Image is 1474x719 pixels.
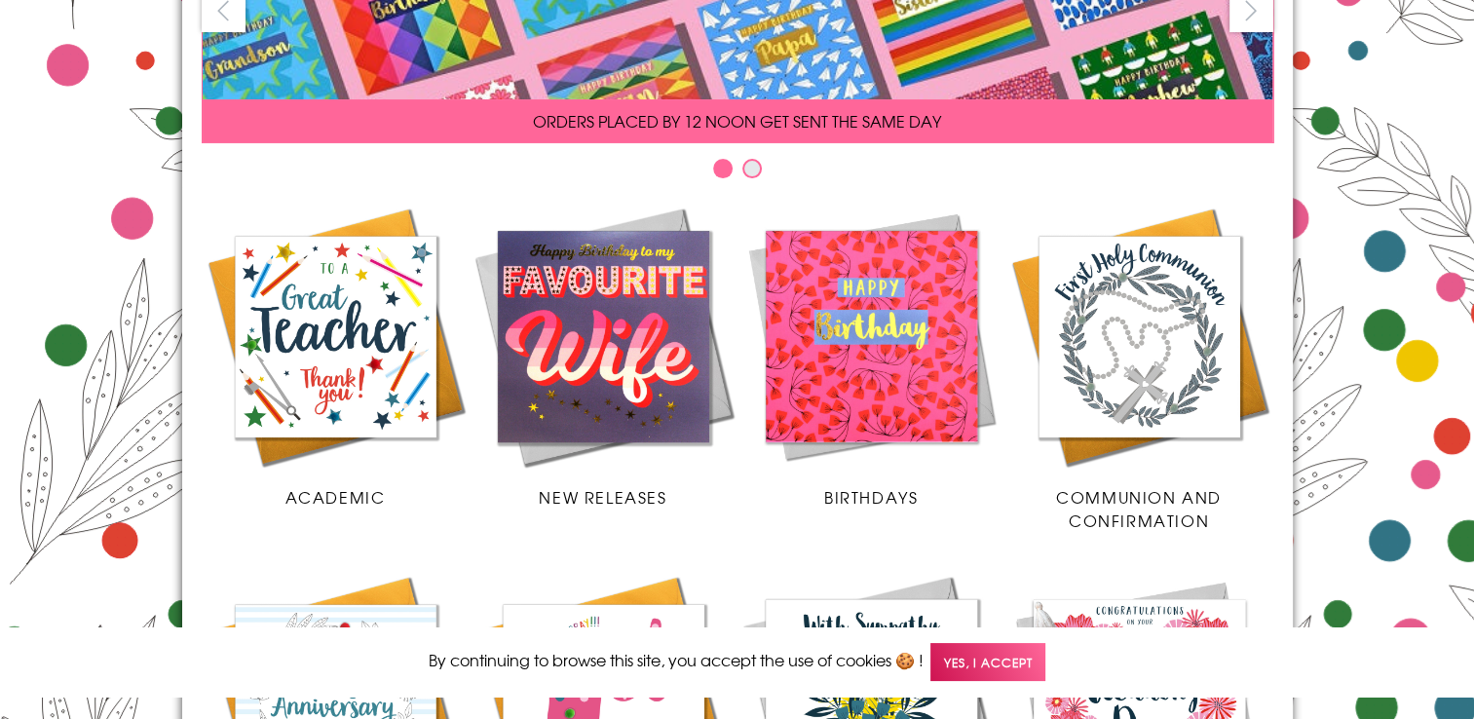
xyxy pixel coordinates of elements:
a: Communion and Confirmation [1005,203,1273,532]
a: Academic [202,203,470,509]
span: Communion and Confirmation [1056,485,1222,532]
button: Carousel Page 2 [742,159,762,178]
span: Birthdays [824,485,918,509]
div: Carousel Pagination [202,158,1273,188]
button: Carousel Page 1 (Current Slide) [713,159,733,178]
span: Academic [285,485,386,509]
span: Yes, I accept [930,643,1045,681]
a: New Releases [470,203,737,509]
span: ORDERS PLACED BY 12 NOON GET SENT THE SAME DAY [533,109,941,132]
span: New Releases [539,485,666,509]
a: Birthdays [737,203,1005,509]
